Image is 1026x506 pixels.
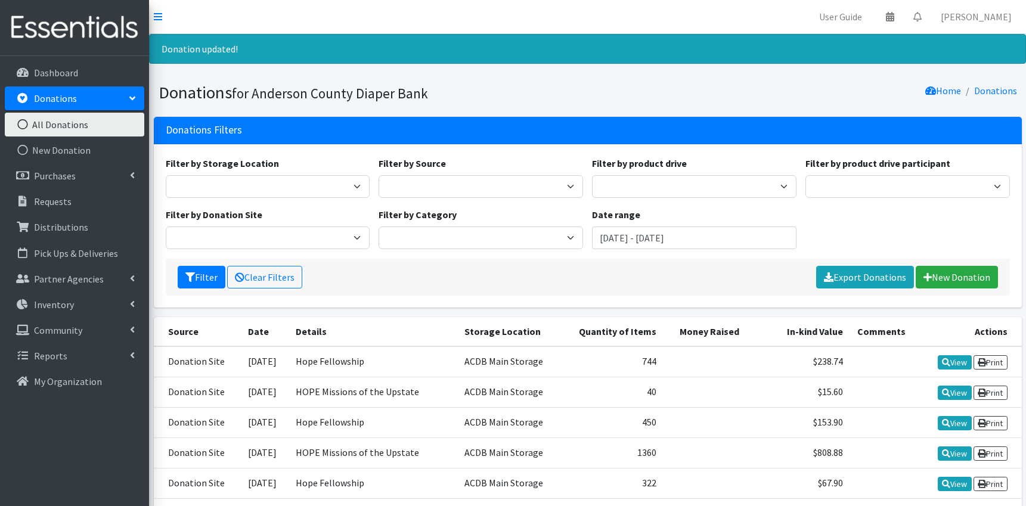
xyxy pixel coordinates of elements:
a: Partner Agencies [5,267,144,291]
label: Filter by product drive participant [805,156,950,170]
p: Inventory [34,299,74,311]
th: Quantity of Items [561,317,664,346]
td: [DATE] [241,468,289,499]
td: ACDB Main Storage [457,407,561,437]
th: Money Raised [664,317,746,346]
a: View [938,416,972,430]
p: Requests [34,195,72,207]
a: Home [925,85,961,97]
label: Date range [592,207,640,222]
td: $153.90 [746,407,850,437]
a: Print [974,477,1008,491]
th: Source [154,317,241,346]
a: [PERSON_NAME] [931,5,1021,29]
td: $808.88 [746,437,850,468]
td: 40 [561,377,664,407]
img: HumanEssentials [5,8,144,48]
td: $238.74 [746,346,850,377]
td: Donation Site [154,437,241,468]
a: Community [5,318,144,342]
td: Hope Fellowship [289,407,457,437]
th: Storage Location [457,317,561,346]
a: Clear Filters [227,266,302,288]
td: ACDB Main Storage [457,346,561,377]
th: Actions [920,317,1021,346]
th: In-kind Value [746,317,850,346]
a: View [938,446,972,461]
td: [DATE] [241,437,289,468]
a: Donations [974,85,1017,97]
td: Donation Site [154,346,241,377]
td: Donation Site [154,377,241,407]
a: All Donations [5,113,144,136]
td: Hope Fellowship [289,346,457,377]
td: [DATE] [241,346,289,377]
td: HOPE Missions of the Upstate [289,437,457,468]
p: Dashboard [34,67,78,79]
td: ACDB Main Storage [457,437,561,468]
p: Pick Ups & Deliveries [34,247,118,259]
td: Donation Site [154,468,241,499]
td: [DATE] [241,407,289,437]
td: $15.60 [746,377,850,407]
label: Filter by Donation Site [166,207,262,222]
td: HOPE Missions of the Upstate [289,377,457,407]
p: Donations [34,92,77,104]
a: Print [974,446,1008,461]
td: $67.90 [746,468,850,499]
a: New Donation [916,266,998,288]
td: 1360 [561,437,664,468]
h1: Donations [159,82,584,103]
td: 744 [561,346,664,377]
a: New Donation [5,138,144,162]
p: Reports [34,350,67,362]
td: ACDB Main Storage [457,377,561,407]
a: View [938,386,972,400]
td: Hope Fellowship [289,468,457,499]
p: Partner Agencies [34,273,104,285]
label: Filter by Source [379,156,446,170]
button: Filter [178,266,225,288]
a: Print [974,416,1008,430]
a: Purchases [5,164,144,188]
td: [DATE] [241,377,289,407]
th: Comments [850,317,920,346]
a: Pick Ups & Deliveries [5,241,144,265]
th: Date [241,317,289,346]
a: Export Donations [816,266,914,288]
input: January 1, 2011 - December 31, 2011 [592,226,796,249]
a: Requests [5,190,144,213]
p: Distributions [34,221,88,233]
h3: Donations Filters [166,124,242,136]
label: Filter by Category [379,207,457,222]
label: Filter by product drive [592,156,687,170]
a: Print [974,386,1008,400]
a: User Guide [810,5,872,29]
p: Community [34,324,82,336]
a: Reports [5,344,144,368]
small: for Anderson County Diaper Bank [232,85,428,102]
td: Donation Site [154,407,241,437]
div: Donation updated! [149,34,1026,64]
p: My Organization [34,375,102,387]
td: 322 [561,468,664,499]
a: Inventory [5,293,144,316]
td: 450 [561,407,664,437]
a: Distributions [5,215,144,239]
label: Filter by Storage Location [166,156,279,170]
a: Dashboard [5,61,144,85]
td: ACDB Main Storage [457,468,561,499]
th: Details [289,317,457,346]
p: Purchases [34,170,76,182]
a: My Organization [5,370,144,393]
a: Donations [5,86,144,110]
a: View [938,477,972,491]
a: Print [974,355,1008,370]
a: View [938,355,972,370]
